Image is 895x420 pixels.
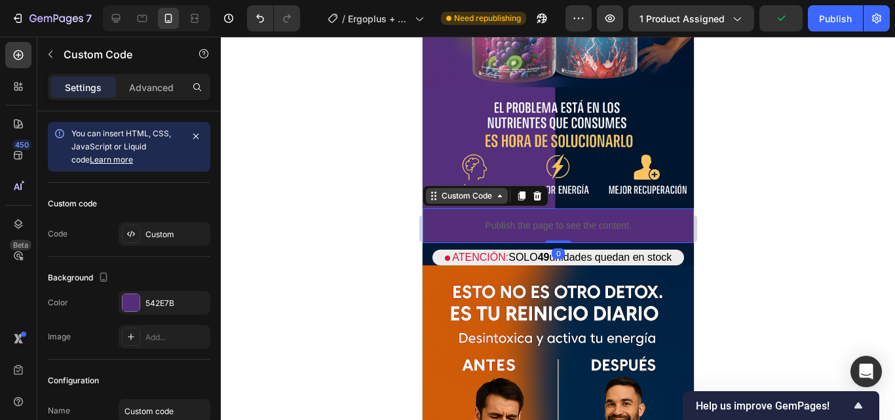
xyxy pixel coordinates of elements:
[628,5,754,31] button: 1 product assigned
[129,81,174,94] p: Advanced
[12,140,31,150] div: 450
[247,5,300,31] div: Undo/Redo
[48,228,67,240] div: Code
[86,10,92,26] p: 7
[639,12,725,26] span: 1 product assigned
[10,240,31,250] div: Beta
[342,12,345,26] span: /
[145,332,207,343] div: Add...
[48,297,68,309] div: Color
[696,398,866,413] button: Show survey - Help us improve GemPages!
[48,269,111,287] div: Background
[90,155,133,164] a: Learn more
[48,331,71,343] div: Image
[64,47,175,62] p: Custom Code
[71,128,171,164] span: You can insert HTML, CSS, JavaScript or Liquid code
[423,37,694,420] iframe: Design area
[48,405,70,417] div: Name
[808,5,863,31] button: Publish
[850,356,882,387] div: Open Intercom Messenger
[48,198,97,210] div: Custom code
[819,12,852,26] div: Publish
[65,81,102,94] p: Settings
[145,229,207,240] div: Custom
[348,12,409,26] span: Ergoplus + Menvit
[454,12,521,24] span: Need republishing
[696,400,850,412] span: Help us improve GemPages!
[145,297,207,309] div: 542E7B
[48,375,99,387] div: Configuration
[5,5,98,31] button: 7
